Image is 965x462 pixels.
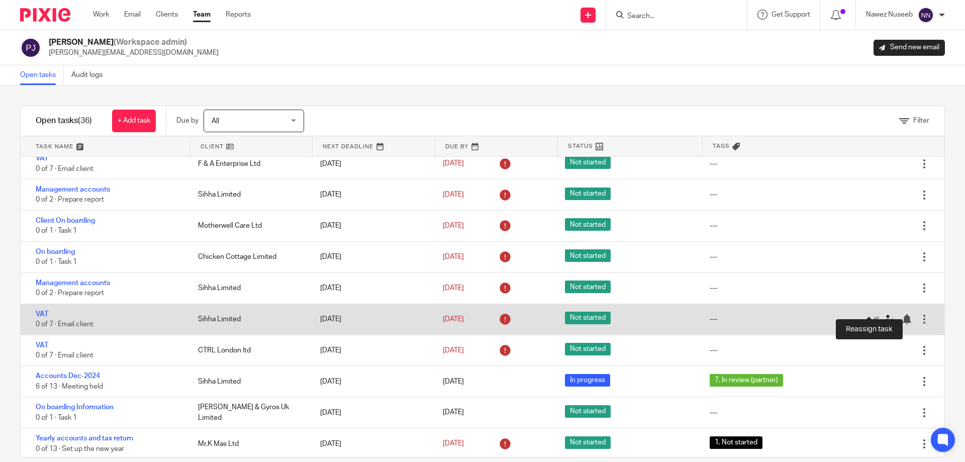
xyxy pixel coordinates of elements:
[36,342,48,349] a: VAT
[188,154,310,174] div: F & A Enterprise Ltd
[443,222,464,229] span: [DATE]
[565,249,611,262] span: Not started
[36,155,48,162] a: VAT
[771,11,810,18] span: Get Support
[176,116,199,126] p: Due by
[188,340,310,360] div: CTRL London ltd
[565,312,611,324] span: Not started
[874,40,945,56] a: Send new email
[565,218,611,231] span: Not started
[49,48,219,58] p: [PERSON_NAME][EMAIL_ADDRESS][DOMAIN_NAME]
[36,373,100,380] a: Accounts Dec-2024
[36,435,133,442] a: Yearly accounts and tax return
[310,372,432,392] div: [DATE]
[710,345,717,355] div: ---
[443,409,464,416] span: [DATE]
[866,10,913,20] p: Nawez Nuseeb
[310,184,432,205] div: [DATE]
[226,10,251,20] a: Reports
[565,343,611,355] span: Not started
[188,247,310,267] div: Chicken Cottage Limited
[310,247,432,267] div: [DATE]
[20,65,64,85] a: Open tasks
[710,408,717,418] div: ---
[36,352,93,359] span: 0 of 7 · Email client
[565,188,611,200] span: Not started
[310,309,432,329] div: [DATE]
[36,228,77,235] span: 0 of 1 · Task 1
[36,404,114,411] a: On boarding Information
[565,156,611,169] span: Not started
[188,216,310,236] div: Motherwell Care Ltd
[193,10,211,20] a: Team
[36,248,75,255] a: On boarding
[36,321,93,328] span: 0 of 7 · Email client
[310,278,432,298] div: [DATE]
[869,314,884,324] a: Mark as done
[112,110,156,132] a: + Add task
[36,414,77,421] span: 0 of 1 · Task 1
[913,117,929,124] span: Filter
[188,397,310,428] div: [PERSON_NAME] & Gyros Uk Limited
[36,258,77,265] span: 0 of 1 · Task 1
[36,280,110,287] a: Management accounts
[443,191,464,198] span: [DATE]
[565,405,611,418] span: Not started
[36,445,124,452] span: 0 of 13 · Set up the new year
[124,10,141,20] a: Email
[310,434,432,454] div: [DATE]
[443,347,464,354] span: [DATE]
[710,252,717,262] div: ---
[188,184,310,205] div: Sihha Limited
[710,374,783,387] span: 7. In review (partner)
[443,316,464,323] span: [DATE]
[36,186,110,193] a: Management accounts
[310,403,432,423] div: [DATE]
[212,118,219,125] span: All
[565,374,610,387] span: In progress
[20,8,70,22] img: Pixie
[78,117,92,125] span: (36)
[36,311,48,318] a: VAT
[443,378,464,385] span: [DATE]
[565,281,611,293] span: Not started
[443,285,464,292] span: [DATE]
[20,37,41,58] img: svg%3E
[114,38,187,46] span: (Workspace admin)
[310,340,432,360] div: [DATE]
[443,253,464,260] span: [DATE]
[36,290,104,297] span: 0 of 2 · Prepare report
[36,116,92,126] h1: Open tasks
[310,154,432,174] div: [DATE]
[156,10,178,20] a: Clients
[188,309,310,329] div: Sihha Limited
[710,436,762,449] span: 1. Not started
[626,12,717,21] input: Search
[36,383,103,390] span: 6 of 13 · Meeting held
[443,440,464,447] span: [DATE]
[443,160,464,167] span: [DATE]
[568,142,593,150] span: Status
[36,165,93,172] span: 0 of 7 · Email client
[710,314,717,324] div: ---
[565,436,611,449] span: Not started
[710,159,717,169] div: ---
[713,142,730,150] span: Tags
[710,221,717,231] div: ---
[918,7,934,23] img: svg%3E
[188,434,310,454] div: Mr.K Mas Ltd
[49,37,219,48] h2: [PERSON_NAME]
[710,283,717,293] div: ---
[710,190,717,200] div: ---
[310,216,432,236] div: [DATE]
[36,217,95,224] a: Client On boarding
[188,372,310,392] div: Sihha Limited
[188,278,310,298] div: Sihha Limited
[36,197,104,204] span: 0 of 2 · Prepare report
[93,10,109,20] a: Work
[71,65,110,85] a: Audit logs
